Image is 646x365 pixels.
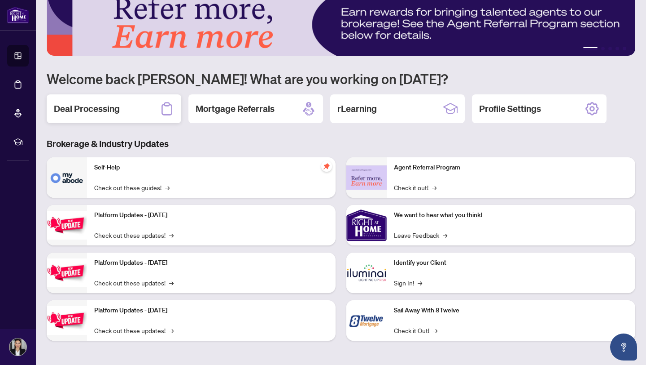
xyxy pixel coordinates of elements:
[479,102,541,115] h2: Profile Settings
[443,230,447,240] span: →
[169,325,174,335] span: →
[394,325,437,335] a: Check it Out!→
[394,210,628,220] p: We want to hear what you think!
[7,7,29,23] img: logo
[601,47,605,50] button: 2
[94,258,328,268] p: Platform Updates - [DATE]
[346,300,387,341] img: Sail Away With 8Twelve
[433,325,437,335] span: →
[94,230,174,240] a: Check out these updates!→
[47,258,87,287] img: Platform Updates - July 8, 2025
[394,258,628,268] p: Identify your Client
[94,306,328,316] p: Platform Updates - [DATE]
[346,253,387,293] img: Identify your Client
[9,338,26,356] img: Profile Icon
[394,230,447,240] a: Leave Feedback→
[196,102,275,115] h2: Mortgage Referrals
[94,182,170,192] a: Check out these guides!→
[337,102,377,115] h2: rLearning
[394,182,436,192] a: Check it out!→
[321,161,332,172] span: pushpin
[169,230,174,240] span: →
[47,70,635,87] h1: Welcome back [PERSON_NAME]! What are you working on [DATE]?
[94,163,328,173] p: Self-Help
[94,325,174,335] a: Check out these updates!→
[418,278,422,288] span: →
[47,306,87,334] img: Platform Updates - June 23, 2025
[47,211,87,239] img: Platform Updates - July 21, 2025
[610,334,637,361] button: Open asap
[94,278,174,288] a: Check out these updates!→
[432,182,436,192] span: →
[54,102,120,115] h2: Deal Processing
[583,47,598,50] button: 1
[394,163,628,173] p: Agent Referral Program
[47,157,87,198] img: Self-Help
[346,165,387,190] img: Agent Referral Program
[623,47,626,50] button: 5
[47,138,635,150] h3: Brokerage & Industry Updates
[394,278,422,288] a: Sign In!→
[94,210,328,220] p: Platform Updates - [DATE]
[615,47,619,50] button: 4
[169,278,174,288] span: →
[346,205,387,245] img: We want to hear what you think!
[394,306,628,316] p: Sail Away With 8Twelve
[165,182,170,192] span: →
[608,47,612,50] button: 3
